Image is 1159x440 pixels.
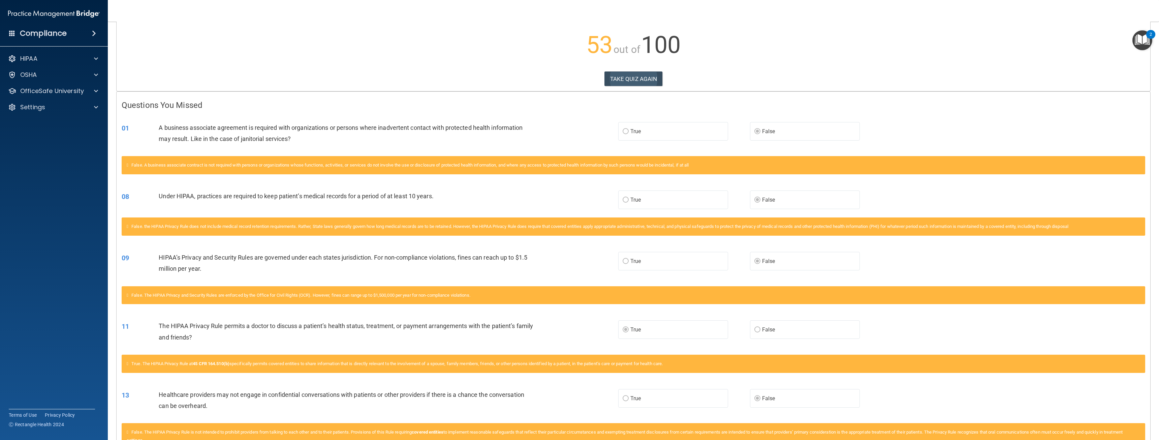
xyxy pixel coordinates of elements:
[762,326,775,333] span: False
[131,293,470,298] span: False. The HIPAA Privacy and Security Rules are enforced by the Office for Civil Rights (OCR). Ho...
[122,391,129,399] span: 13
[630,258,641,264] span: True
[623,129,629,134] input: True
[623,198,629,203] input: True
[762,128,775,135] span: False
[754,259,760,264] input: False
[122,322,129,330] span: 11
[159,193,433,200] span: Under HIPAA, practices are required to keep patient’s medical records for a period of at least 10...
[623,259,629,264] input: True
[586,31,613,59] span: 53
[614,43,640,55] span: out of
[762,395,775,402] span: False
[20,87,84,95] p: OfficeSafe University
[8,7,100,21] img: PMB logo
[8,55,98,63] a: HIPAA
[159,124,523,142] span: A business associate agreement is required with organizations or persons where inadvertent contac...
[20,29,67,38] h4: Compliance
[630,197,641,203] span: True
[412,430,443,435] a: covered entities
[122,193,129,201] span: 08
[122,124,129,132] span: 01
[754,198,760,203] input: False
[641,31,681,59] span: 100
[762,197,775,203] span: False
[1132,30,1152,50] button: Open Resource Center, 2 new notifications
[754,129,760,134] input: False
[762,258,775,264] span: False
[9,421,64,428] span: Ⓒ Rectangle Health 2024
[604,71,663,86] button: TAKE QUIZ AGAIN
[630,395,641,402] span: True
[122,101,1145,110] h4: Questions You Missed
[159,391,524,409] span: Healthcare providers may not engage in confidential conversations with patients or other provider...
[20,55,37,63] p: HIPAA
[131,163,689,168] span: False. A business associate contract is not required with persons or organizations whose function...
[8,87,98,95] a: OfficeSafe University
[754,396,760,401] input: False
[193,361,229,366] a: 45 CFR 164.510(b)
[1150,34,1152,43] div: 2
[20,103,45,111] p: Settings
[45,412,75,418] a: Privacy Policy
[8,103,98,111] a: Settings
[754,327,760,332] input: False
[9,412,37,418] a: Terms of Use
[159,322,533,341] span: The HIPAA Privacy Rule permits a doctor to discuss a patient’s health status, treatment, or payme...
[630,128,641,135] span: True
[131,361,663,366] span: True. The HIPAA Privacy Rule at specifically permits covered entities to share information that i...
[1125,393,1151,419] iframe: Drift Widget Chat Controller
[122,254,129,262] span: 09
[20,71,37,79] p: OSHA
[8,71,98,79] a: OSHA
[623,327,629,332] input: True
[630,326,641,333] span: True
[159,254,527,272] span: HIPAA’s Privacy and Security Rules are governed under each states jurisdiction. For non-complianc...
[131,224,1068,229] span: False. the HIPAA Privacy Rule does not include medical record retention requirements. Rather, Sta...
[623,396,629,401] input: True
